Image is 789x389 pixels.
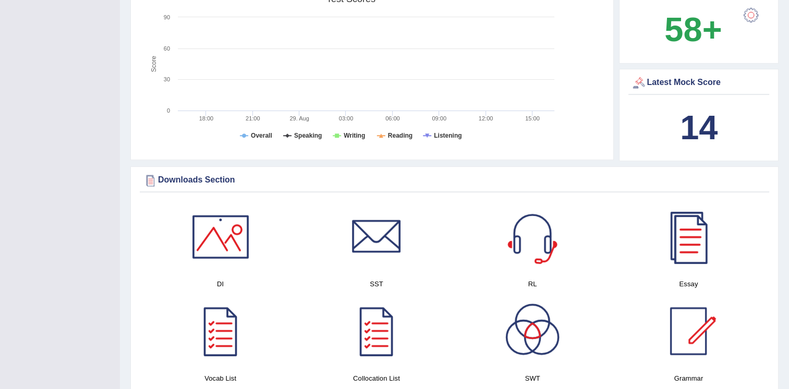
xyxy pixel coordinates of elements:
h4: SST [304,278,449,289]
text: 0 [167,107,170,114]
tspan: Reading [388,132,412,139]
text: 12:00 [479,115,493,121]
b: 58+ [664,10,722,48]
b: 14 [680,108,718,147]
text: 30 [164,76,170,82]
text: 03:00 [339,115,354,121]
text: 06:00 [385,115,400,121]
h4: Grammar [616,373,761,384]
tspan: Overall [251,132,272,139]
tspan: Writing [344,132,365,139]
tspan: Score [150,56,157,72]
div: Latest Mock Score [631,75,767,91]
text: 21:00 [246,115,260,121]
text: 09:00 [432,115,446,121]
h4: Vocab List [148,373,293,384]
h4: DI [148,278,293,289]
tspan: Speaking [294,132,322,139]
h4: SWT [460,373,605,384]
text: 18:00 [199,115,214,121]
h4: RL [460,278,605,289]
div: Downloads Section [142,173,767,188]
h4: Essay [616,278,761,289]
tspan: Listening [434,132,462,139]
text: 90 [164,14,170,20]
tspan: 29. Aug [289,115,309,121]
h4: Collocation List [304,373,449,384]
text: 15:00 [525,115,540,121]
text: 60 [164,45,170,52]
